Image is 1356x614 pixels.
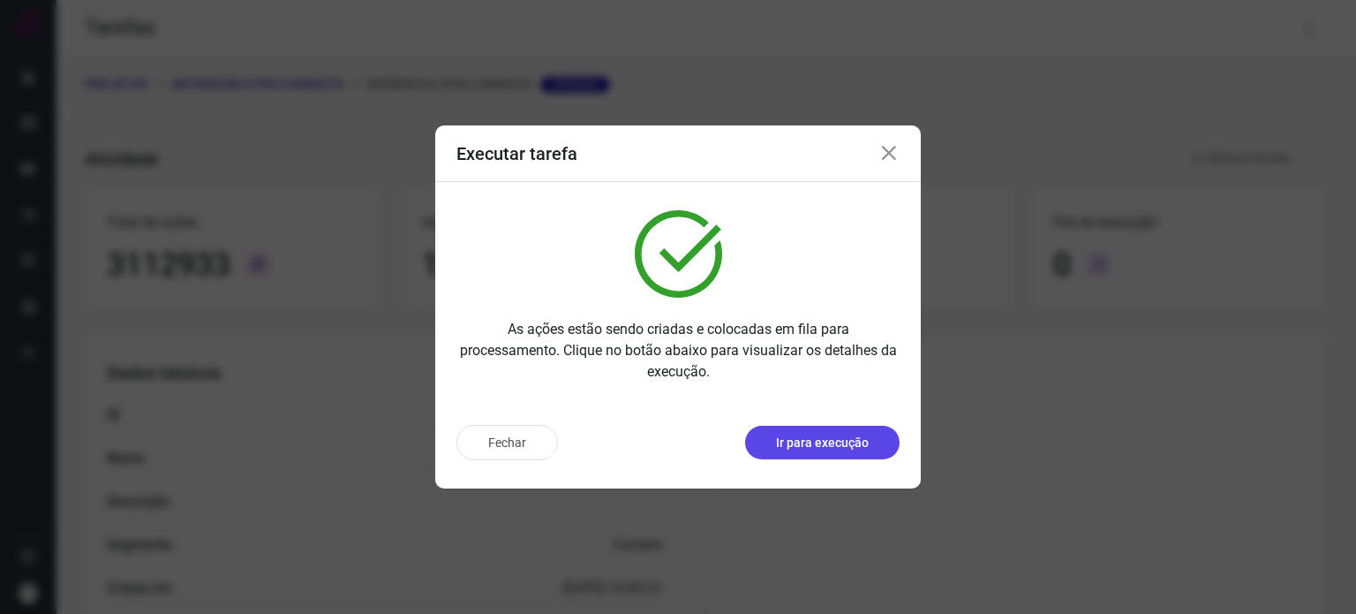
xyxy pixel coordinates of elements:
[456,143,577,164] h3: Executar tarefa
[456,319,900,383] p: As ações estão sendo criadas e colocadas em fila para processamento. Clique no botão abaixo para ...
[456,425,558,460] button: Fechar
[776,434,869,452] p: Ir para execução
[745,426,900,459] button: Ir para execução
[635,210,722,298] img: verified.svg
